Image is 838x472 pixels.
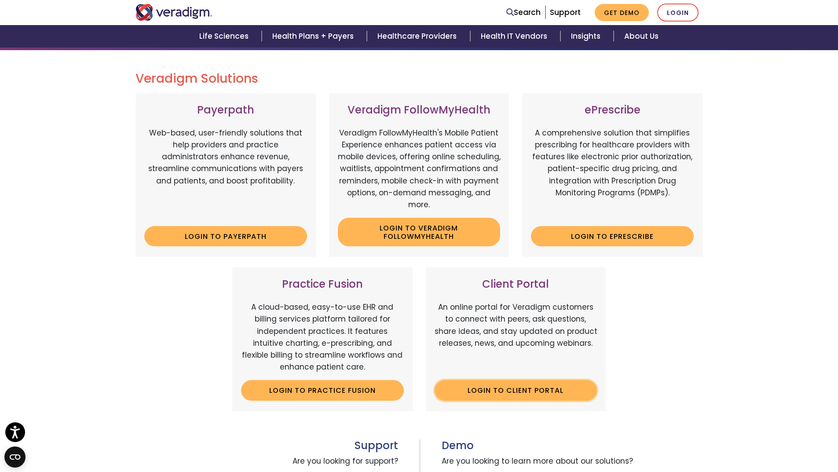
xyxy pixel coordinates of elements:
h3: ePrescribe [531,104,694,117]
iframe: Drift Chat Widget [669,409,827,461]
button: Open CMP widget [4,446,26,468]
p: A comprehensive solution that simplifies prescribing for healthcare providers with features like ... [531,127,694,220]
a: Healthcare Providers [367,25,470,48]
h3: Veradigm FollowMyHealth [338,104,501,117]
a: Health IT Vendors [470,25,560,48]
a: Login to ePrescribe [531,226,694,246]
a: Search [506,7,541,18]
a: About Us [614,25,669,48]
h2: Veradigm Solutions [135,71,703,86]
a: Login to Practice Fusion [241,380,404,400]
a: Login to Client Portal [435,380,597,400]
a: Login [657,4,699,22]
a: Health Plans + Payers [262,25,367,48]
a: Login to Payerpath [144,226,307,246]
a: Login to Veradigm FollowMyHealth [338,218,501,246]
a: Get Demo [595,4,649,21]
a: Support [550,7,581,18]
h3: Demo [442,439,703,452]
p: An online portal for Veradigm customers to connect with peers, ask questions, share ideas, and st... [435,301,597,373]
img: Veradigm logo [135,4,212,21]
a: Life Sciences [189,25,262,48]
p: Web-based, user-friendly solutions that help providers and practice administrators enhance revenu... [144,127,307,220]
p: Veradigm FollowMyHealth's Mobile Patient Experience enhances patient access via mobile devices, o... [338,127,501,211]
a: Insights [560,25,614,48]
h3: Practice Fusion [241,278,404,291]
p: A cloud-based, easy-to-use EHR and billing services platform tailored for independent practices. ... [241,301,404,373]
h3: Support [135,439,398,452]
h3: Payerpath [144,104,307,117]
h3: Client Portal [435,278,597,291]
